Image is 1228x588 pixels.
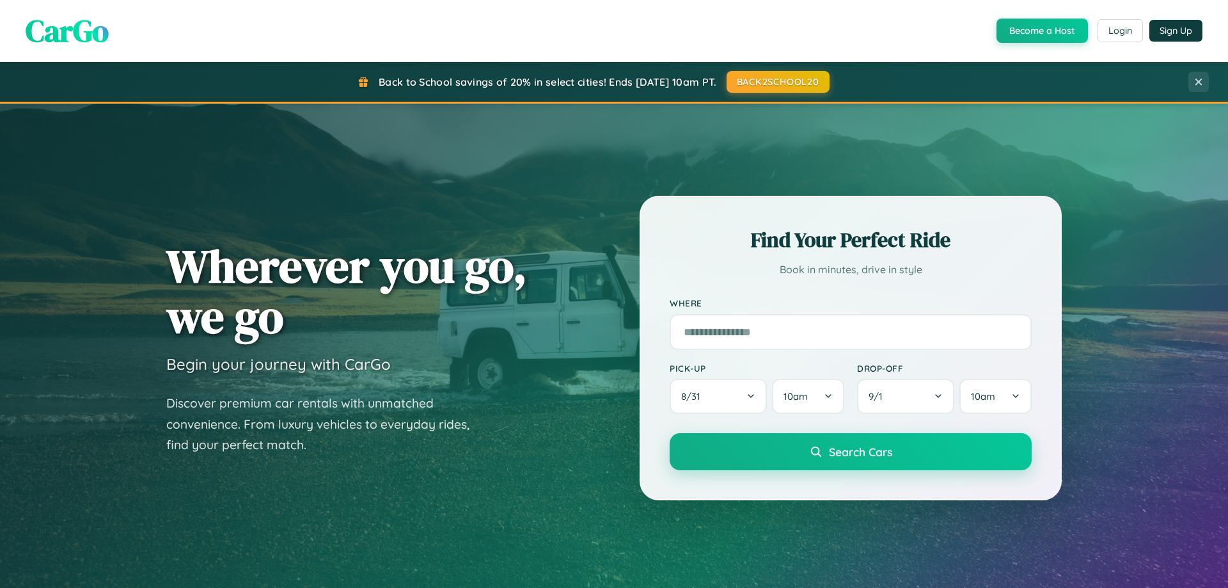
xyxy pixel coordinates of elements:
button: Sign Up [1149,20,1202,42]
span: CarGo [26,10,109,52]
label: Where [670,298,1032,309]
p: Book in minutes, drive in style [670,260,1032,279]
span: 9 / 1 [869,390,889,402]
label: Drop-off [857,363,1032,374]
button: 10am [772,379,844,414]
button: 9/1 [857,379,954,414]
span: Back to School savings of 20% in select cities! Ends [DATE] 10am PT. [379,75,716,88]
span: 10am [971,390,995,402]
p: Discover premium car rentals with unmatched convenience. From luxury vehicles to everyday rides, ... [166,393,486,456]
button: BACK2SCHOOL20 [727,71,830,93]
span: 10am [783,390,808,402]
h2: Find Your Perfect Ride [670,226,1032,254]
span: Search Cars [829,445,892,459]
button: Become a Host [996,19,1088,43]
h1: Wherever you go, we go [166,241,527,342]
button: 8/31 [670,379,767,414]
h3: Begin your journey with CarGo [166,354,391,374]
button: 10am [959,379,1032,414]
span: 8 / 31 [681,390,707,402]
button: Search Cars [670,433,1032,470]
button: Login [1098,19,1143,42]
label: Pick-up [670,363,844,374]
